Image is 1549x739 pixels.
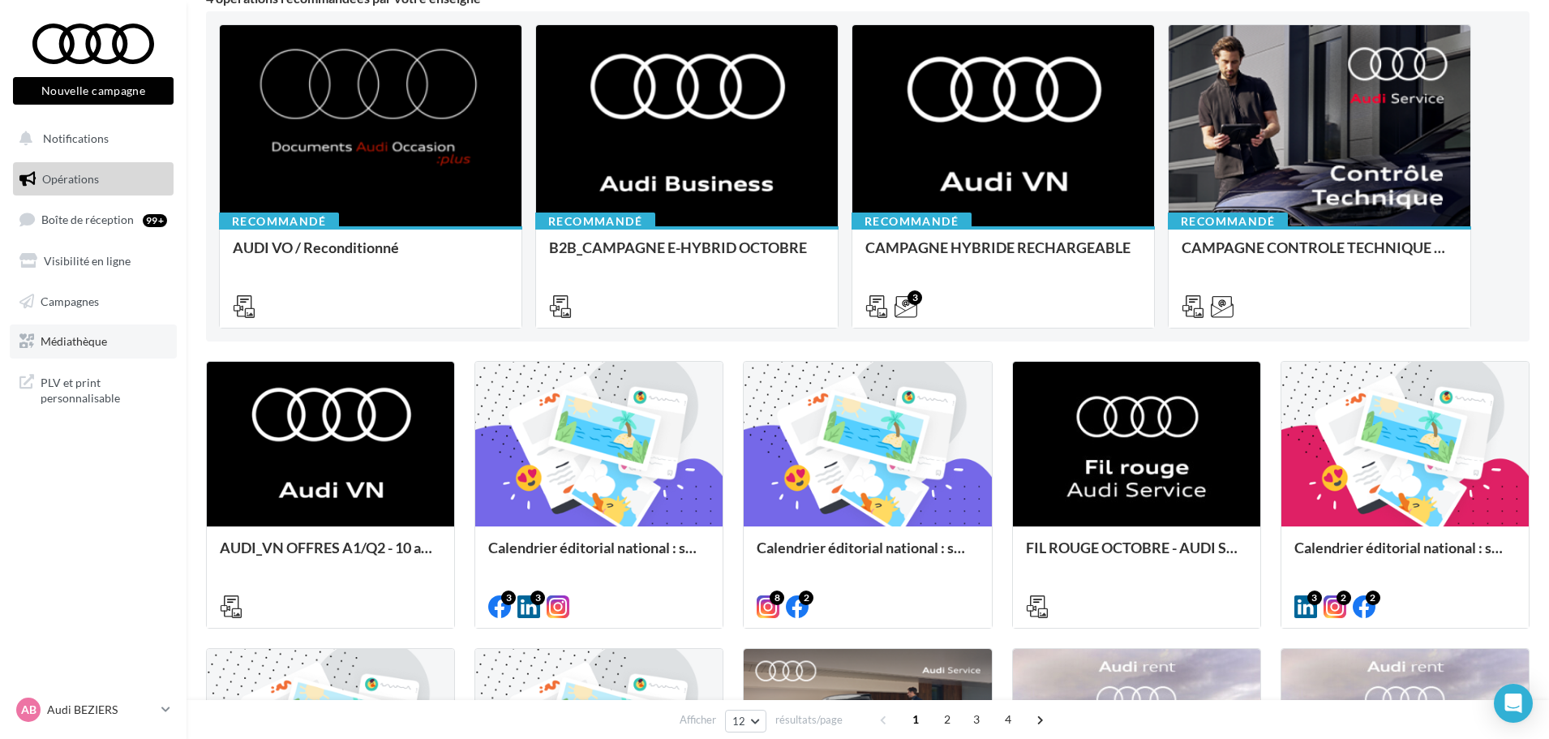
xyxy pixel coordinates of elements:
[219,213,339,230] div: Recommandé
[1168,213,1288,230] div: Recommandé
[13,77,174,105] button: Nouvelle campagne
[908,290,922,305] div: 3
[1294,539,1516,572] div: Calendrier éditorial national : semaine du 22.09 au 28.09
[44,254,131,268] span: Visibilité en ligne
[1494,684,1533,723] div: Open Intercom Messenger
[757,539,978,572] div: Calendrier éditorial national : semaine du 29.09 au 05.10
[934,707,960,733] span: 2
[852,213,972,230] div: Recommandé
[1026,539,1247,572] div: FIL ROUGE OCTOBRE - AUDI SERVICE
[10,122,170,156] button: Notifications
[21,702,36,718] span: AB
[903,707,929,733] span: 1
[775,712,843,728] span: résultats/page
[770,591,784,605] div: 8
[42,172,99,186] span: Opérations
[549,239,825,272] div: B2B_CAMPAGNE E-HYBRID OCTOBRE
[1182,239,1457,272] div: CAMPAGNE CONTROLE TECHNIQUE 25€ OCTOBRE
[488,539,710,572] div: Calendrier éditorial national : semaine du 06.10 au 12.10
[1337,591,1351,605] div: 2
[220,539,441,572] div: AUDI_VN OFFRES A1/Q2 - 10 au 31 octobre
[41,334,107,348] span: Médiathèque
[799,591,813,605] div: 2
[10,162,177,196] a: Opérations
[530,591,545,605] div: 3
[10,324,177,359] a: Médiathèque
[10,244,177,278] a: Visibilité en ligne
[1307,591,1322,605] div: 3
[47,702,155,718] p: Audi BEZIERS
[10,202,177,237] a: Boîte de réception99+
[963,707,989,733] span: 3
[43,131,109,145] span: Notifications
[233,239,508,272] div: AUDI VO / Reconditionné
[41,372,167,406] span: PLV et print personnalisable
[41,213,134,226] span: Boîte de réception
[10,365,177,413] a: PLV et print personnalisable
[680,712,716,728] span: Afficher
[535,213,655,230] div: Recommandé
[865,239,1141,272] div: CAMPAGNE HYBRIDE RECHARGEABLE
[41,294,99,307] span: Campagnes
[13,694,174,725] a: AB Audi BEZIERS
[725,710,766,733] button: 12
[995,707,1021,733] span: 4
[10,285,177,319] a: Campagnes
[732,715,746,728] span: 12
[143,214,167,227] div: 99+
[1366,591,1380,605] div: 2
[501,591,516,605] div: 3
